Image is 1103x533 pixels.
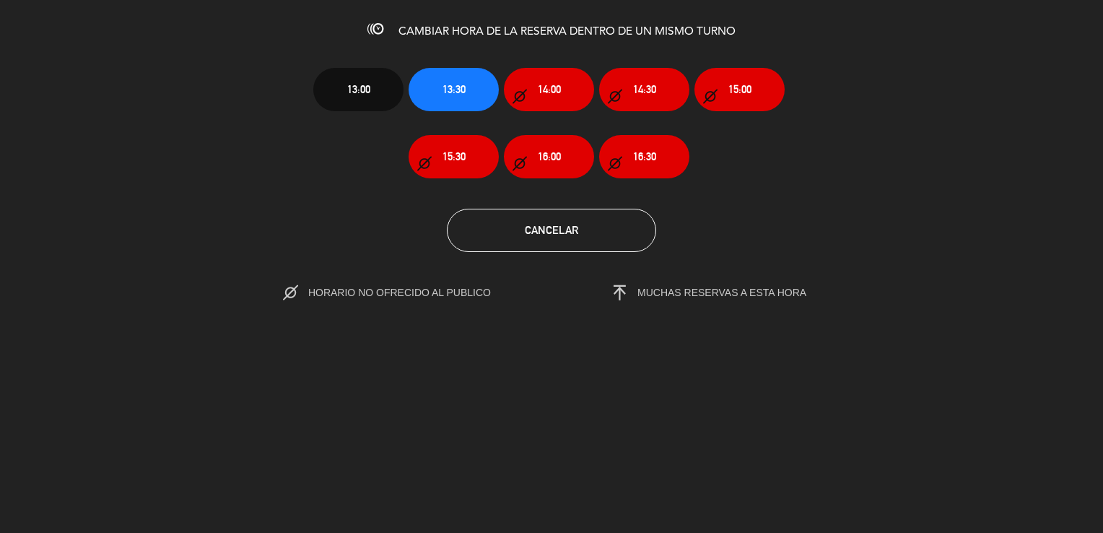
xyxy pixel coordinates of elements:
[633,148,656,165] span: 16:30
[538,148,561,165] span: 16:00
[442,148,466,165] span: 15:30
[538,81,561,97] span: 14:00
[409,68,499,111] button: 13:30
[398,26,736,38] span: CAMBIAR HORA DE LA RESERVA DENTRO DE UN MISMO TURNO
[728,81,751,97] span: 15:00
[504,68,594,111] button: 14:00
[525,224,578,236] span: Cancelar
[313,68,404,111] button: 13:00
[409,135,499,178] button: 15:30
[308,287,521,298] span: HORARIO NO OFRECIDO AL PUBLICO
[442,81,466,97] span: 13:30
[504,135,594,178] button: 16:00
[599,68,689,111] button: 14:30
[637,287,806,298] span: MUCHAS RESERVAS A ESTA HORA
[633,81,656,97] span: 14:30
[599,135,689,178] button: 16:30
[694,68,785,111] button: 15:00
[347,81,370,97] span: 13:00
[447,209,656,252] button: Cancelar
